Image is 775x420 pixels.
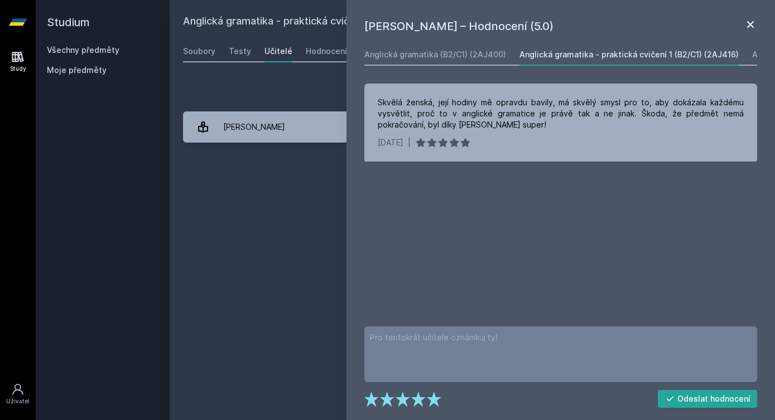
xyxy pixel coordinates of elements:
div: Soubory [183,46,215,57]
div: Uživatel [6,397,30,406]
div: [PERSON_NAME] [223,116,285,138]
div: | [408,137,411,148]
div: Testy [229,46,251,57]
a: Study [2,45,33,79]
a: Soubory [183,40,215,62]
a: [PERSON_NAME] 1 hodnocení 5.0 [183,111,762,143]
h2: Anglická gramatika - praktická cvičení 1 (B2/C1) (2AJ416) [183,13,637,31]
a: Testy [229,40,251,62]
a: Učitelé [264,40,292,62]
div: [DATE] [378,137,403,148]
span: Moje předměty [47,65,107,76]
a: Hodnocení [306,40,347,62]
div: Hodnocení [306,46,347,57]
div: Study [10,65,26,73]
a: Uživatel [2,377,33,411]
div: Učitelé [264,46,292,57]
a: Všechny předměty [47,45,119,55]
div: Skvělá ženská, její hodiny mě opravdu bavily, má skvělý smysl pro to, aby dokázala každému vysvět... [378,97,744,130]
